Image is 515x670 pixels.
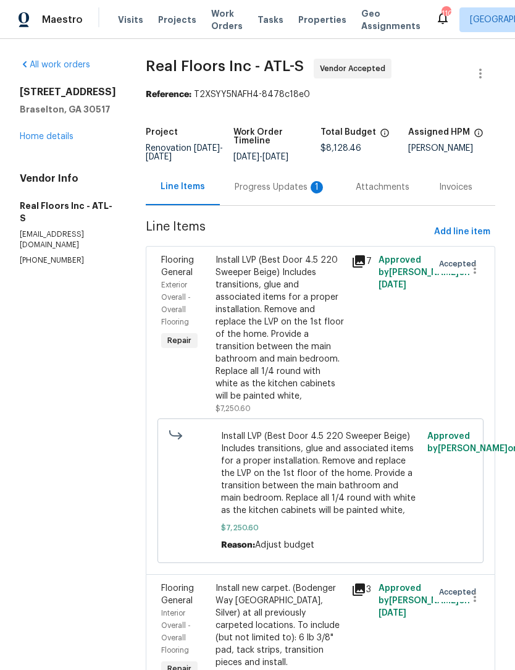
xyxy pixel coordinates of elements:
[216,582,344,669] div: Install new carpet. (Bodenger Way [GEOGRAPHIC_DATA], Silver) at all previously carpeted locations...
[298,14,346,26] span: Properties
[194,144,220,153] span: [DATE]
[408,144,496,153] div: [PERSON_NAME]
[216,405,251,412] span: $7,250.60
[20,61,90,69] a: All work orders
[257,15,283,24] span: Tasks
[146,153,172,161] span: [DATE]
[216,254,344,402] div: Install LVP (Best Door 4.5 220 Sweeper Beige) Includes transitions, glue and associated items for...
[379,256,470,289] span: Approved by [PERSON_NAME] on
[20,132,73,141] a: Home details
[161,180,205,193] div: Line Items
[320,128,376,137] h5: Total Budget
[20,229,116,250] p: [EMAIL_ADDRESS][DOMAIN_NAME]
[233,153,288,161] span: -
[235,181,326,193] div: Progress Updates
[20,86,116,98] h2: [STREET_ADDRESS]
[146,221,429,244] span: Line Items
[146,144,223,161] span: Renovation
[439,586,481,598] span: Accepted
[20,255,116,266] p: [PHONE_NUMBER]
[320,144,361,153] span: $8,128.46
[20,172,116,185] h4: Vendor Info
[351,254,371,269] div: 7
[255,541,314,549] span: Adjust budget
[158,14,196,26] span: Projects
[211,7,243,32] span: Work Orders
[429,221,495,244] button: Add line item
[233,153,259,161] span: [DATE]
[42,14,83,26] span: Maestro
[233,128,321,145] h5: Work Order Timeline
[146,144,223,161] span: -
[439,258,481,270] span: Accepted
[434,224,490,240] span: Add line item
[161,256,194,277] span: Flooring General
[221,541,255,549] span: Reason:
[20,200,116,224] h5: Real Floors Inc - ATL-S
[380,128,390,144] span: The total cost of line items that have been proposed by Opendoor. This sum includes line items th...
[439,181,472,193] div: Invoices
[442,7,450,20] div: 110
[161,281,191,326] span: Exterior Overall - Overall Flooring
[379,584,470,617] span: Approved by [PERSON_NAME] on
[146,90,191,99] b: Reference:
[408,128,470,137] h5: Assigned HPM
[356,181,409,193] div: Attachments
[221,430,421,517] span: Install LVP (Best Door 4.5 220 Sweeper Beige) Includes transitions, glue and associated items for...
[311,181,323,193] div: 1
[20,103,116,116] h5: Braselton, GA 30517
[474,128,484,144] span: The hpm assigned to this work order.
[146,59,304,74] span: Real Floors Inc - ATL-S
[118,14,143,26] span: Visits
[379,281,406,289] span: [DATE]
[161,609,191,654] span: Interior Overall - Overall Flooring
[320,62,390,75] span: Vendor Accepted
[162,334,196,347] span: Repair
[146,88,495,101] div: T2XSYY5NAFH4-8478c18e0
[361,7,421,32] span: Geo Assignments
[146,128,178,137] h5: Project
[262,153,288,161] span: [DATE]
[221,522,421,534] span: $7,250.60
[161,584,194,605] span: Flooring General
[379,609,406,617] span: [DATE]
[351,582,371,597] div: 3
